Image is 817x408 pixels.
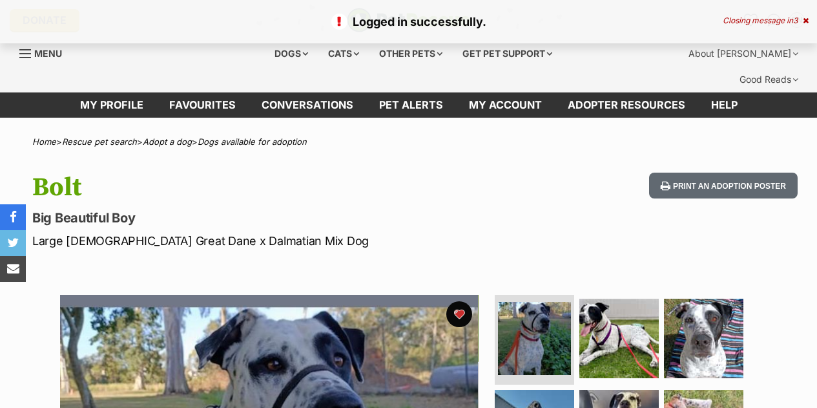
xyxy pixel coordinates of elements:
div: Good Reads [730,67,807,92]
p: Large [DEMOGRAPHIC_DATA] Great Dane x Dalmatian Mix Dog [32,232,499,250]
div: Cats [319,41,368,67]
a: Rescue pet search [62,136,137,147]
a: Home [32,136,56,147]
a: Help [698,92,750,118]
div: Closing message in [723,16,809,25]
p: Logged in successfully. [13,13,804,30]
a: Menu [19,41,71,64]
p: Big Beautiful Boy [32,209,499,227]
div: About [PERSON_NAME] [679,41,807,67]
span: 3 [793,16,798,25]
img: Photo of Bolt [498,302,571,375]
a: Adopter resources [555,92,698,118]
img: Photo of Bolt [664,299,743,378]
button: favourite [446,301,472,327]
a: Adopt a dog [143,136,192,147]
button: Print an adoption poster [649,173,798,199]
img: Photo of Bolt [579,299,659,378]
div: Dogs [265,41,317,67]
a: conversations [249,92,366,118]
a: My profile [67,92,156,118]
span: Menu [34,48,62,59]
a: My account [456,92,555,118]
div: Other pets [370,41,451,67]
a: Favourites [156,92,249,118]
div: Get pet support [453,41,561,67]
a: Dogs available for adoption [198,136,307,147]
h1: Bolt [32,173,499,202]
a: Pet alerts [366,92,456,118]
